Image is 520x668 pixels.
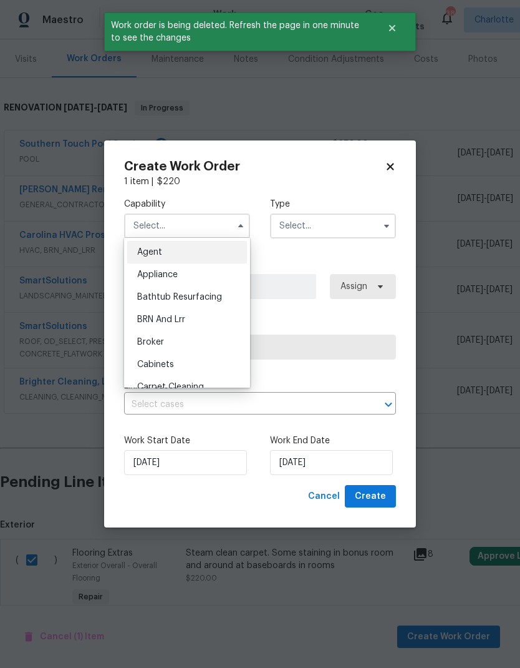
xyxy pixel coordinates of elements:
span: Select trade partner [135,341,385,353]
span: Assign [340,280,367,293]
div: 1 item | [124,175,396,188]
button: Hide options [233,219,248,233]
span: Broker [137,338,164,346]
h2: Create Work Order [124,160,385,173]
button: Close [372,16,413,41]
span: Cabinets [137,360,174,369]
span: BRN And Lrr [137,315,185,324]
span: Create [355,489,386,504]
input: Select... [124,214,250,238]
label: Work Start Date [124,435,250,447]
label: Work Order Manager [124,258,396,271]
button: Show options [379,219,394,233]
span: Appliance [137,270,178,279]
label: Work End Date [270,435,396,447]
input: Select cases [124,395,361,415]
span: Agent [137,248,162,257]
label: Capability [124,198,250,210]
button: Open [380,396,397,413]
span: Work order is being deleted. Refresh the page in one minute to see the changes [104,12,372,51]
span: Cancel [308,489,340,504]
input: M/D/YYYY [270,450,393,475]
span: Carpet Cleaning [137,383,204,391]
span: $ 220 [157,177,180,186]
label: Type [270,198,396,210]
input: M/D/YYYY [124,450,247,475]
span: Bathtub Resurfacing [137,293,222,302]
label: Trade Partner [124,319,396,332]
input: Select... [270,214,396,238]
button: Cancel [303,485,345,508]
button: Create [345,485,396,508]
